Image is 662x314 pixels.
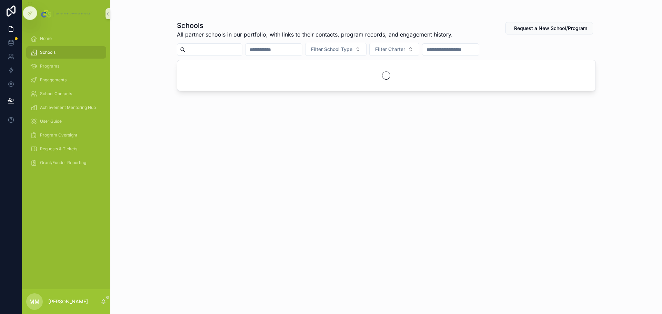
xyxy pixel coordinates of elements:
[26,115,106,128] a: User Guide
[311,46,352,53] span: Filter School Type
[48,298,88,305] p: [PERSON_NAME]
[40,146,77,152] span: Requests & Tickets
[26,101,106,114] a: Achievement Mentoring Hub
[26,46,106,59] a: Schools
[26,88,106,100] a: School Contacts
[40,50,56,55] span: Schools
[40,132,77,138] span: Program Oversight
[26,156,106,169] a: Grant/Funder Reporting
[305,43,367,56] button: Select Button
[40,77,67,83] span: Engagements
[177,30,453,39] span: All partner schools in our portfolio, with links to their contacts, program records, and engageme...
[26,143,106,155] a: Requests & Tickets
[26,32,106,45] a: Home
[177,21,453,30] h1: Schools
[40,160,86,165] span: Grant/Funder Reporting
[369,43,419,56] button: Select Button
[40,63,59,69] span: Programs
[40,8,92,19] img: App logo
[514,25,587,32] span: Request a New School/Program
[375,46,405,53] span: Filter Charter
[505,22,593,34] button: Request a New School/Program
[40,91,72,97] span: School Contacts
[40,119,62,124] span: User Guide
[40,36,52,41] span: Home
[26,74,106,86] a: Engagements
[22,28,110,178] div: scrollable content
[26,129,106,141] a: Program Oversight
[26,60,106,72] a: Programs
[29,297,40,306] span: MM
[40,105,96,110] span: Achievement Mentoring Hub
